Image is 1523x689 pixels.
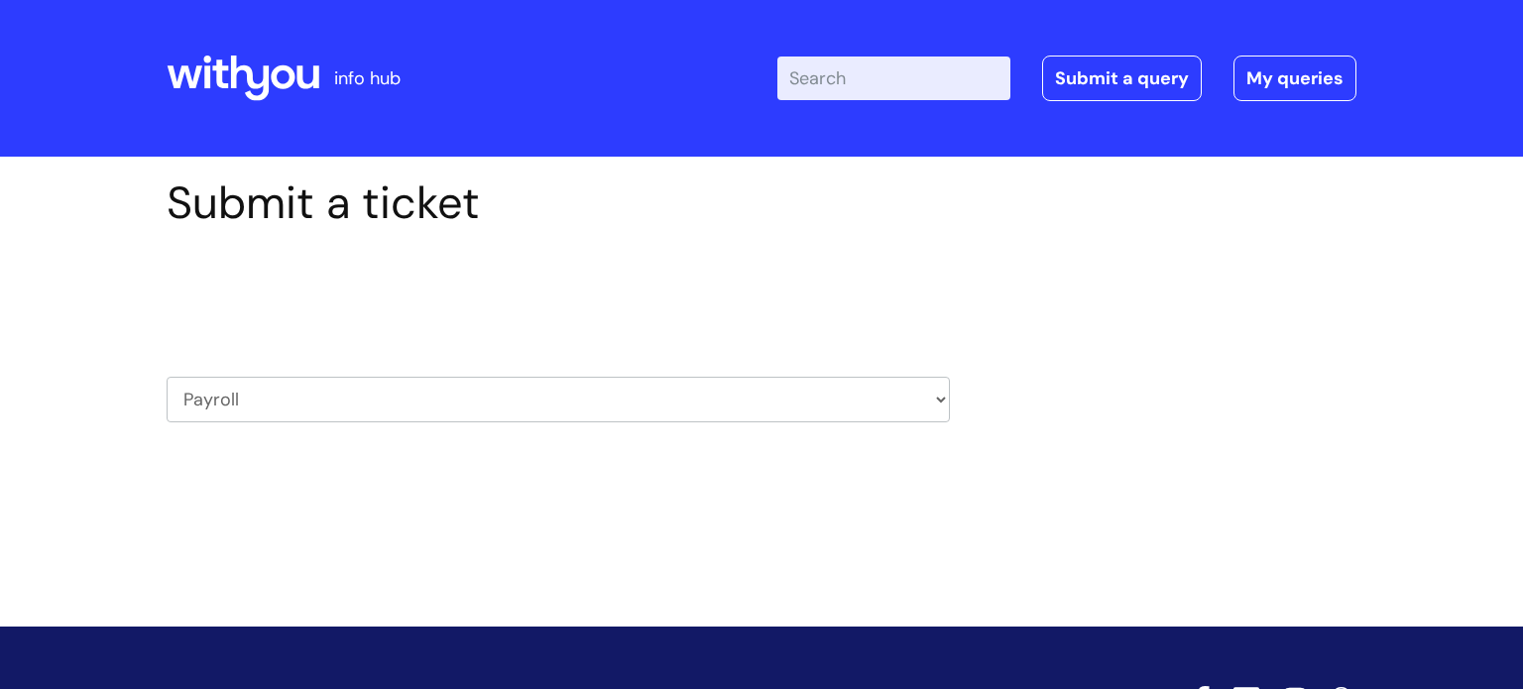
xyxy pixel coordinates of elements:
[167,276,950,312] h2: Select issue type
[1042,56,1202,101] a: Submit a query
[167,176,950,230] h1: Submit a ticket
[334,62,401,94] p: info hub
[1233,56,1356,101] a: My queries
[777,57,1010,100] input: Search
